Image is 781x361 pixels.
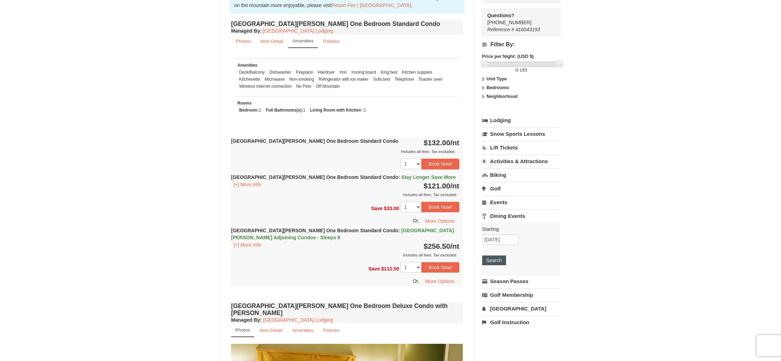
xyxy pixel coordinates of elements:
button: Book Now! [421,202,459,212]
h4: [GEOGRAPHIC_DATA][PERSON_NAME] One Bedroom Standard Condo [231,20,463,27]
label: - [482,67,560,74]
li: 1 [308,107,368,114]
li: Deck/Balcony [237,69,267,76]
li: Microwave [263,76,287,83]
strong: $132.00 [424,139,459,147]
span: 416043193 [516,27,540,32]
strong: [GEOGRAPHIC_DATA][PERSON_NAME] One Bedroom Standard Condo [231,228,454,240]
button: More Options [421,216,459,226]
li: Kitchen supplies [400,69,434,76]
a: Golf [482,182,560,195]
small: Item Detail [260,39,283,44]
a: Item Detail [255,323,287,337]
a: Lift Tickets [482,141,560,154]
span: Reference # [487,27,514,32]
strong: Price per Night: (USD $) [482,54,534,59]
span: : [398,228,400,233]
a: [GEOGRAPHIC_DATA] [482,302,560,315]
span: Managed By [231,28,260,34]
small: Amenities [292,328,313,333]
li: 1 [237,107,263,114]
li: 1 [264,107,307,114]
strong: [GEOGRAPHIC_DATA][PERSON_NAME] One Bedroom Standard Condo [231,174,456,180]
strong: Living Room with Kitchen : [310,108,364,113]
span: 0 [516,67,518,73]
a: Biking [482,168,560,181]
span: [PHONE_NUMBER] [487,12,548,25]
li: Dishwasher [268,69,293,76]
li: Iron [338,69,349,76]
span: /nt [450,182,459,190]
strong: Bedroom: [239,108,259,113]
a: [GEOGRAPHIC_DATA] Lodging [263,28,333,34]
span: $256.50 [424,242,450,250]
strong: [GEOGRAPHIC_DATA][PERSON_NAME] One Bedroom Standard Condo [231,138,398,144]
li: Ironing board [350,69,378,76]
small: Amenities [293,38,314,44]
span: 193 [519,67,527,73]
a: [GEOGRAPHIC_DATA] Lodging [263,317,333,323]
button: More Options [421,276,459,287]
button: [+] More Info [231,181,264,188]
a: Resort Fee | [GEOGRAPHIC_DATA] [332,2,411,8]
h4: Filter By: [482,41,560,48]
li: King bed [379,69,399,76]
a: Golf Instruction [482,316,560,329]
a: Item Detail [256,34,288,48]
small: Rooms [237,101,251,106]
li: Hairdryer [316,69,337,76]
a: Photos [231,34,255,48]
a: Season Passes [482,275,560,288]
li: Wireless internet connection [237,83,293,90]
span: Managed By [231,317,260,323]
strong: Unit Type [486,76,507,81]
a: Policies [319,323,344,337]
a: Photos [231,323,254,337]
span: Or, [413,218,419,223]
span: Stay Longer Save More [401,174,456,180]
span: : [398,174,400,180]
a: Golf Membership [482,288,560,301]
small: Item Detail [260,328,282,333]
small: Photos [235,327,250,333]
small: Amenities [237,63,257,68]
a: Events [482,196,560,209]
small: Policies [323,39,340,44]
span: $121.00 [424,182,450,190]
label: Starting [482,226,555,233]
li: No Pets [295,83,313,90]
div: Includes all fees. Tax excluded. [231,148,459,155]
button: Search [482,255,506,265]
a: Amenities [288,323,318,337]
li: Sofa bed [372,76,392,83]
li: Fireplace [294,69,315,76]
a: Activities & Attractions [482,155,560,168]
strong: : [231,317,262,323]
li: Off Mountain [314,83,341,90]
div: Includes all fees. Tax excluded. [231,191,459,198]
strong: Questions? [487,13,514,18]
strong: Full Bathrooms(s): [266,108,303,113]
strong: : [231,28,262,34]
a: Lodging [482,114,560,127]
a: Dining Events [482,209,560,222]
li: Kitchenette [237,76,262,83]
span: Or, [413,278,419,284]
span: $112.50 [381,266,399,272]
span: $33.00 [384,205,399,211]
button: [+] More Info [231,241,264,249]
strong: Neighborhood [486,94,518,99]
small: Policies [323,328,340,333]
li: Refrigerator with ice maker [317,76,370,83]
span: /nt [450,139,459,147]
div: Includes all fees. Tax excluded. [231,252,459,259]
span: Save [368,266,380,272]
h4: [GEOGRAPHIC_DATA][PERSON_NAME] One Bedroom Deluxe Condo with [PERSON_NAME] [231,302,463,316]
strong: Bedrooms [486,85,509,90]
a: Amenities [288,34,318,48]
a: Policies [319,34,344,48]
small: Photos [236,39,250,44]
span: Save [371,205,383,211]
li: Non-smoking [288,76,316,83]
li: Toaster oven [417,76,444,83]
